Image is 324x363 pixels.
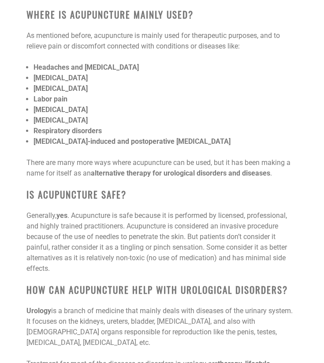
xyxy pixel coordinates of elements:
[26,283,288,296] b: How Can Acupuncture Help With Urological Disorders?
[26,307,51,315] b: Urology
[26,31,280,50] span: As mentioned before, acupuncture is mainly used for therapeutic purposes, and to relieve pain or ...
[34,74,88,82] b: [MEDICAL_DATA]
[91,169,270,177] b: alternative therapy for urological disorders and diseases
[26,158,290,177] span: There are many more ways where acupuncture can be used, but it has been making a name for itself ...
[34,84,88,93] b: [MEDICAL_DATA]
[26,7,194,21] b: Where is Acupuncture Mainly Used?
[34,63,139,71] b: Headaches and [MEDICAL_DATA]
[34,105,88,114] b: [MEDICAL_DATA]
[56,211,67,220] b: yes
[26,211,287,273] span: . Acupuncture is safe because it is performed by licensed, professional, and highly trained pract...
[26,307,293,347] span: is a branch of medicine that mainly deals with diseases of the urinary system. It focuses on the ...
[34,116,88,124] b: [MEDICAL_DATA]
[34,127,102,135] b: Respiratory disorders
[34,137,231,146] b: [MEDICAL_DATA]-induced and postoperative [MEDICAL_DATA]
[26,187,127,201] b: Is Acupuncture Safe?
[270,169,272,177] span: .
[34,95,67,103] b: Labor pain
[26,211,56,220] span: Generally,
